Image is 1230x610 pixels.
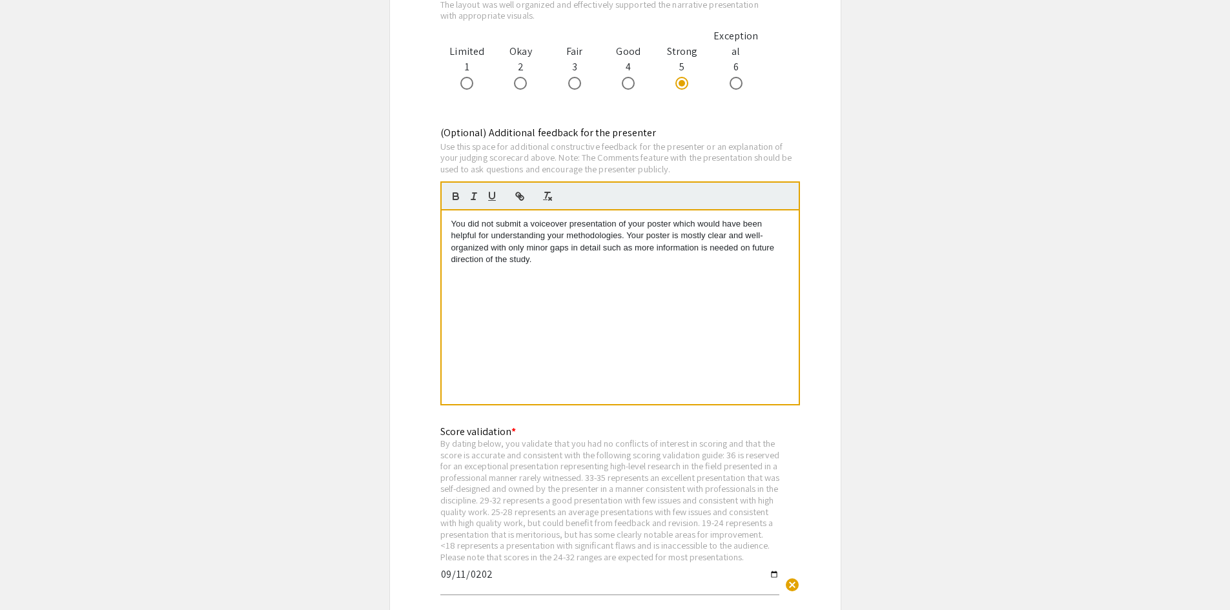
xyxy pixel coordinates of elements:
div: Strong [655,44,709,59]
div: 5 [655,44,709,90]
div: Limited [440,44,494,59]
div: Good [601,44,655,59]
mat-label: Score validation [440,425,516,438]
button: Clear [779,571,805,597]
div: 2 [494,44,548,90]
div: 6 [709,28,763,90]
div: 1 [440,44,494,90]
div: 3 [548,44,601,90]
div: Fair [548,44,601,59]
span: cancel [784,577,800,593]
mat-label: (Optional) Additional feedback for the presenter [440,126,657,139]
div: Exceptional [709,28,763,59]
div: By dating below, you validate that you had no conflicts of interest in scoring and that the score... [440,438,779,563]
iframe: Chat [10,552,55,600]
div: Use this space for additional constructive feedback for the presenter or an explanation of your j... [440,141,800,175]
div: 4 [601,44,655,90]
p: You did not submit a voiceover presentation of your poster which would have been helpful for unde... [451,218,789,266]
div: Okay [494,44,548,59]
input: Type Here [440,569,779,591]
